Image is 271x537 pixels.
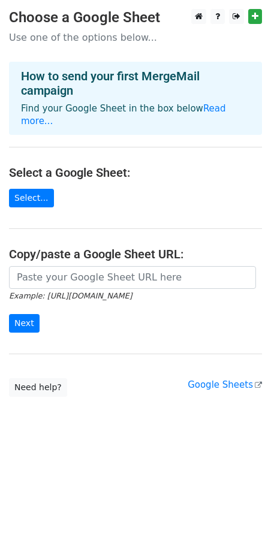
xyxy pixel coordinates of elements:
a: Need help? [9,378,67,397]
h4: Select a Google Sheet: [9,165,262,180]
h3: Choose a Google Sheet [9,9,262,26]
small: Example: [URL][DOMAIN_NAME] [9,291,132,300]
h4: How to send your first MergeMail campaign [21,69,250,98]
input: Paste your Google Sheet URL here [9,266,256,289]
a: Select... [9,189,54,207]
p: Use one of the options below... [9,31,262,44]
a: Google Sheets [188,379,262,390]
input: Next [9,314,40,333]
h4: Copy/paste a Google Sheet URL: [9,247,262,261]
a: Read more... [21,103,226,126]
p: Find your Google Sheet in the box below [21,102,250,128]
